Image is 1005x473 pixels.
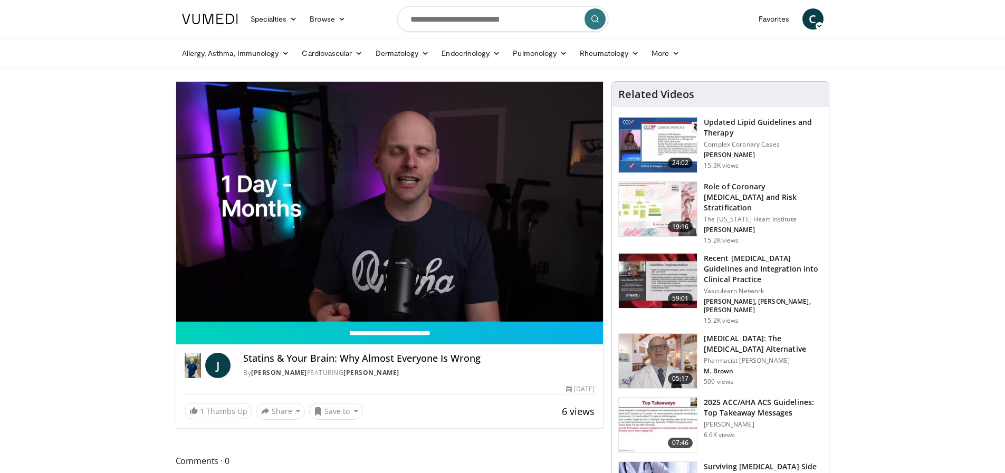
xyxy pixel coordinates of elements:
a: [PERSON_NAME] [343,368,399,377]
a: Pulmonology [506,43,573,64]
div: [DATE] [566,384,595,394]
div: By FEATURING [243,368,595,378]
a: 24:02 Updated Lipid Guidelines and Therapy Complex Coronary Cases [PERSON_NAME] 15.3K views [618,117,822,173]
video-js: Video Player [176,82,604,322]
p: Pharmacist [PERSON_NAME] [704,356,822,365]
a: [PERSON_NAME] [251,368,307,377]
a: 19:16 Role of Coronary [MEDICAL_DATA] and Risk Stratification The [US_STATE] Heart Institute [PER... [618,181,822,245]
img: 1efa8c99-7b8a-4ab5-a569-1c219ae7bd2c.150x105_q85_crop-smart_upscale.jpg [619,182,697,237]
img: 87825f19-cf4c-4b91-bba1-ce218758c6bb.150x105_q85_crop-smart_upscale.jpg [619,254,697,308]
p: Complex Coronary Cases [704,140,822,149]
h4: Related Videos [618,88,694,101]
a: 59:01 Recent [MEDICAL_DATA] Guidelines and Integration into Clinical Practice Vasculearn Network ... [618,253,822,325]
a: Allergy, Asthma, Immunology [176,43,296,64]
a: More [645,43,686,64]
p: [PERSON_NAME] [704,151,822,159]
p: 509 views [704,378,733,386]
span: 07:46 [668,438,693,448]
span: Comments 0 [176,454,604,468]
a: Rheumatology [573,43,645,64]
a: 07:46 2025 ACC/AHA ACS Guidelines: Top Takeaway Messages [PERSON_NAME] 6.6K views [618,397,822,453]
h3: [MEDICAL_DATA]: The [MEDICAL_DATA] Alternative [704,333,822,354]
a: Specialties [244,8,304,30]
a: Endocrinology [435,43,506,64]
input: Search topics, interventions [397,6,608,32]
p: 15.2K views [704,236,739,245]
p: Vasculearn Network [704,287,822,295]
span: 24:02 [668,158,693,168]
p: The [US_STATE] Heart Institute [704,215,822,224]
a: 1 Thumbs Up [185,403,252,419]
button: Share [256,403,305,420]
a: C [802,8,824,30]
h3: Updated Lipid Guidelines and Therapy [704,117,822,138]
p: M. Brown [704,367,822,375]
h3: Role of Coronary [MEDICAL_DATA] and Risk Stratification [704,181,822,213]
h3: 2025 ACC/AHA ACS Guidelines: Top Takeaway Messages [704,397,822,418]
a: Favorites [752,8,796,30]
span: 05:17 [668,373,693,384]
span: 1 [200,406,204,416]
span: 6 views [562,405,595,418]
p: [PERSON_NAME] [704,420,822,429]
a: Browse [303,8,352,30]
img: 369ac253-1227-4c00-b4e1-6e957fd240a8.150x105_q85_crop-smart_upscale.jpg [619,398,697,452]
h4: Statins & Your Brain: Why Almost Everyone Is Wrong [243,353,595,364]
p: [PERSON_NAME], [PERSON_NAME], [PERSON_NAME] [704,297,822,314]
p: 15.2K views [704,316,739,325]
img: 77f671eb-9394-4acc-bc78-a9f077f94e00.150x105_q85_crop-smart_upscale.jpg [619,118,697,172]
img: VuMedi Logo [182,14,238,24]
p: 15.3K views [704,161,739,170]
p: [PERSON_NAME] [704,226,822,234]
span: 59:01 [668,293,693,304]
button: Save to [309,403,363,420]
a: 05:17 [MEDICAL_DATA]: The [MEDICAL_DATA] Alternative Pharmacist [PERSON_NAME] M. Brown 509 views [618,333,822,389]
h3: Recent [MEDICAL_DATA] Guidelines and Integration into Clinical Practice [704,253,822,285]
p: 6.6K views [704,431,735,439]
img: Dr. Jordan Rennicke [185,353,202,378]
a: Cardiovascular [295,43,369,64]
a: Dermatology [369,43,436,64]
img: ce9609b9-a9bf-4b08-84dd-8eeb8ab29fc6.150x105_q85_crop-smart_upscale.jpg [619,334,697,389]
span: 19:16 [668,221,693,232]
a: J [205,353,231,378]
